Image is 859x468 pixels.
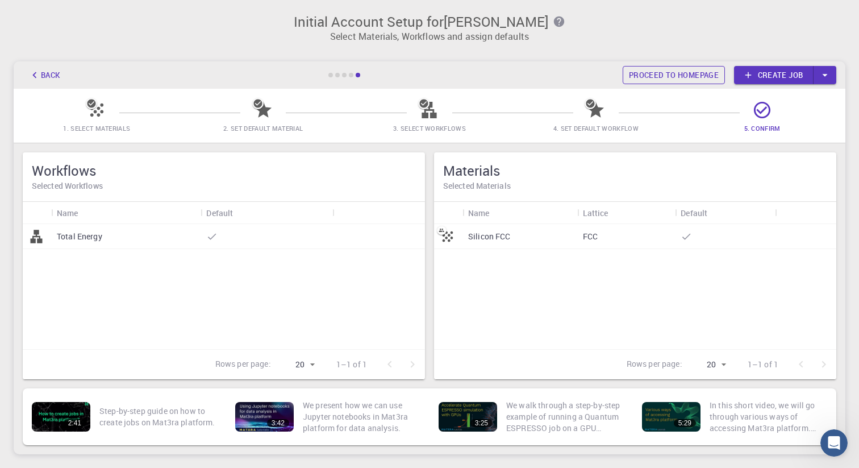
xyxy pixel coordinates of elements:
a: Proceed to homepage [623,66,725,84]
div: Lattice [577,202,675,224]
button: Sort [707,204,725,222]
button: Sort [608,204,627,222]
div: 20 [276,357,318,373]
h6: Selected Workflows [32,180,416,192]
h5: Materials [443,161,827,180]
p: Rows per page: [627,358,682,371]
div: 20 [687,357,729,373]
a: 3:25We walk through a step-by-step example of running a Quantum ESPRESSO job on a GPU enabled nod... [434,393,628,441]
div: 3:25 [470,419,493,427]
span: 2. Set Default Material [223,124,303,132]
span: Support [24,8,65,18]
div: Icon [23,202,51,224]
div: Lattice [583,202,608,224]
p: 1–1 of 1 [748,359,778,370]
div: Default [675,202,775,224]
button: Sort [490,204,508,222]
span: 4. Set Default Workflow [553,124,639,132]
div: Icon [434,202,462,224]
p: We walk through a step-by-step example of running a Quantum ESPRESSO job on a GPU enabled node. W... [506,400,624,434]
p: Total Energy [57,231,102,242]
p: Select Materials, Workflows and assign defaults [20,30,839,43]
div: Default [681,202,707,224]
div: Name [57,202,78,224]
div: Default [206,202,233,224]
button: Back [23,66,66,84]
h3: Initial Account Setup for [PERSON_NAME] [20,14,839,30]
div: Name [462,202,577,224]
p: Step-by-step guide on how to create jobs on Mat3ra platform. [99,405,217,428]
p: FCC [583,231,598,242]
a: Create job [734,66,814,84]
p: We present how we can use Jupyter notebooks in Mat3ra platform for data analysis. [303,400,420,434]
a: 5:29In this short video, we will go through various ways of accessing Mat3ra platform. There are ... [637,393,832,441]
span: 1. Select Materials [63,124,130,132]
a: 3:42We present how we can use Jupyter notebooks in Mat3ra platform for data analysis. [231,393,425,441]
p: Silicon FCC [468,231,511,242]
div: 3:42 [267,419,289,427]
p: In this short video, we will go through various ways of accessing Mat3ra platform. There are thre... [710,400,827,434]
span: 3. Select Workflows [393,124,466,132]
div: Name [468,202,490,224]
p: Rows per page: [215,358,271,371]
button: Sort [233,204,252,222]
div: Default [201,202,332,224]
span: 5. Confirm [744,124,781,132]
iframe: Intercom live chat [820,429,848,457]
p: 1–1 of 1 [336,359,367,370]
h5: Workflows [32,161,416,180]
h6: Selected Materials [443,180,827,192]
a: 2:41Step-by-step guide on how to create jobs on Mat3ra platform. [27,393,222,441]
div: 5:29 [674,419,696,427]
div: 2:41 [64,419,86,427]
button: Sort [78,204,97,222]
div: Name [51,202,201,224]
